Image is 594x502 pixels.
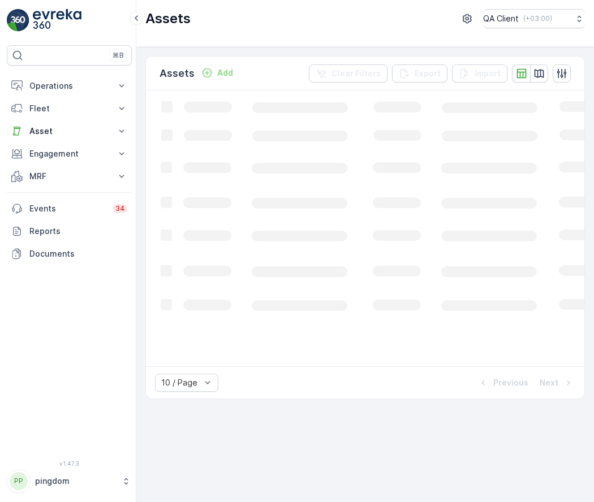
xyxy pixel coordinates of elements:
[7,460,132,467] span: v 1.47.3
[523,14,552,23] p: ( +03:00 )
[7,97,132,120] button: Fleet
[29,248,127,259] p: Documents
[197,66,238,80] button: Add
[113,51,124,60] p: ⌘B
[483,13,519,24] p: QA Client
[29,103,109,114] p: Fleet
[539,376,575,390] button: Next
[483,9,585,28] button: QA Client(+03:00)
[540,377,558,388] p: Next
[115,204,125,213] p: 34
[7,75,132,97] button: Operations
[7,197,132,220] a: Events34
[7,120,132,142] button: Asset
[29,125,109,137] p: Asset
[10,472,28,490] div: PP
[7,469,132,493] button: PPpingdom
[29,171,109,182] p: MRF
[7,9,29,32] img: logo
[29,203,106,214] p: Events
[7,243,132,265] a: Documents
[160,66,195,81] p: Assets
[7,220,132,243] a: Reports
[309,64,388,83] button: Clear Filters
[7,142,132,165] button: Engagement
[452,64,507,83] button: Import
[493,377,528,388] p: Previous
[29,148,109,159] p: Engagement
[35,475,116,487] p: pingdom
[332,68,381,79] p: Clear Filters
[476,376,530,390] button: Previous
[392,64,447,83] button: Export
[145,10,191,28] p: Assets
[415,68,441,79] p: Export
[29,226,127,237] p: Reports
[475,68,501,79] p: Import
[29,80,109,92] p: Operations
[7,165,132,188] button: MRF
[33,9,81,32] img: logo_light-DOdMpM7g.png
[217,67,233,79] p: Add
